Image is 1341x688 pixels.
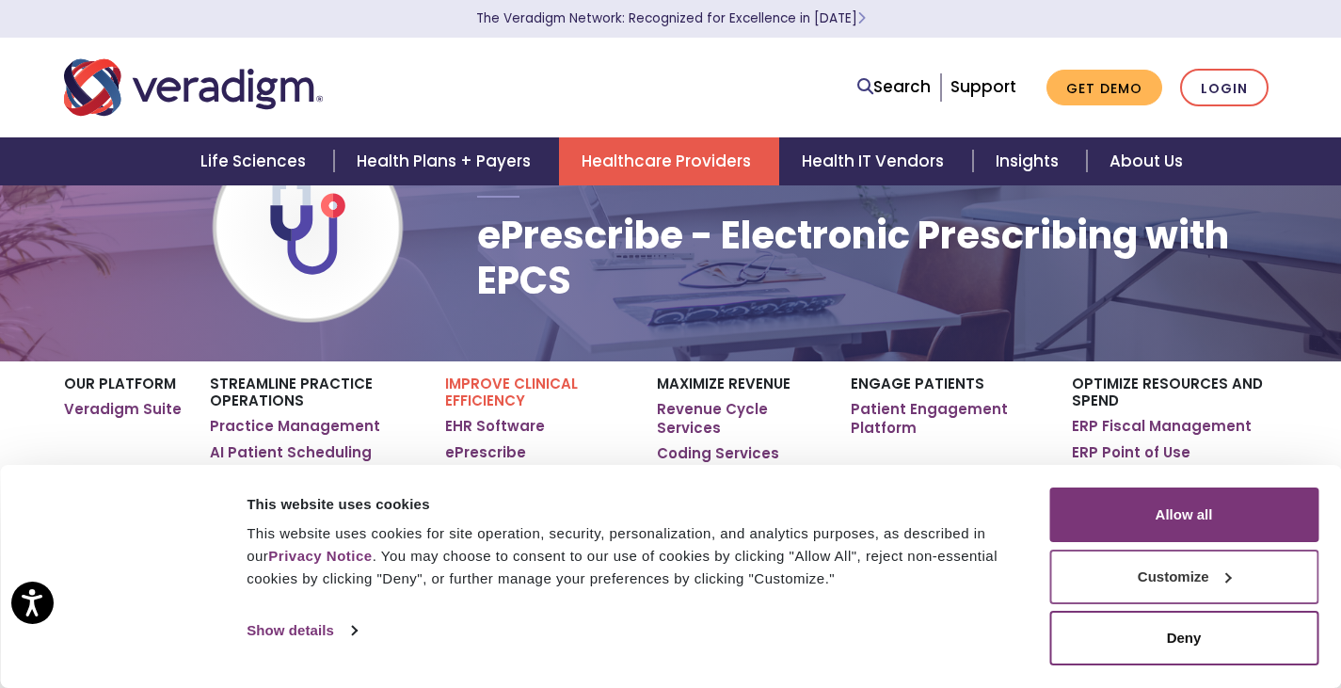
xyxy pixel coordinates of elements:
a: Show details [247,616,356,645]
button: Allow all [1049,488,1318,542]
a: Healthcare Providers [559,137,779,185]
a: Veradigm Suite [64,400,182,419]
a: Health Plans + Payers [334,137,559,185]
a: About Us [1087,137,1205,185]
a: ERP Fiscal Management [1072,417,1252,436]
a: Search [857,74,931,100]
span: Learn More [857,9,866,27]
a: Practice Management [210,417,380,436]
button: Customize [1049,550,1318,604]
a: Life Sciences [178,137,334,185]
a: ERP Point of Use [1072,443,1190,462]
a: AI Patient Scheduling [210,443,372,462]
a: Patient Engagement Platform [851,400,1044,437]
a: Privacy Notice [268,548,372,564]
button: Deny [1049,611,1318,665]
a: Coding Services [657,444,779,463]
a: ePrescribe [445,443,526,462]
a: Revenue Cycle Services [657,400,822,437]
a: The Veradigm Network: Recognized for Excellence in [DATE]Learn More [476,9,866,27]
a: EHR Software [445,417,545,436]
a: Get Demo [1046,70,1162,106]
h1: ePrescribe - Electronic Prescribing with EPCS [477,213,1277,303]
a: Login [1180,69,1269,107]
a: Support [950,75,1016,98]
iframe: Drift Chat Widget [1247,594,1318,665]
a: Insights [973,137,1087,185]
a: Health IT Vendors [779,137,972,185]
div: This website uses cookies for site operation, security, personalization, and analytics purposes, ... [247,522,1028,590]
div: This website uses cookies [247,493,1028,516]
img: Veradigm logo [64,56,323,119]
